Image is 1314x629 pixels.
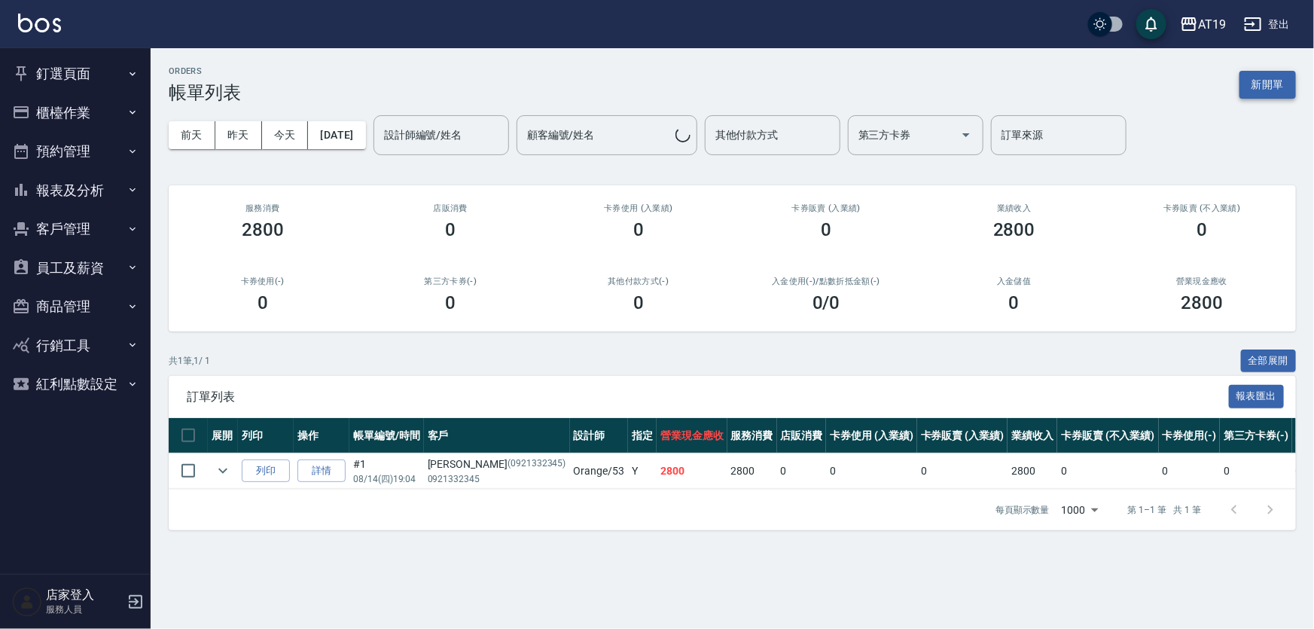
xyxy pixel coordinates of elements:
p: 08/14 (四) 19:04 [353,472,420,486]
td: Orange /53 [570,453,629,489]
h2: 其他付款方式(-) [562,276,715,286]
div: [PERSON_NAME] [428,456,566,472]
h2: 卡券販賣 (入業績) [751,203,903,213]
h2: 第三方卡券(-) [375,276,527,286]
button: 紅利點數設定 [6,365,145,404]
th: 服務消費 [727,418,777,453]
h5: 店家登入 [46,588,123,603]
h3: 2800 [1181,292,1223,313]
button: 釘選頁面 [6,54,145,93]
button: 客戶管理 [6,209,145,249]
button: 員工及薪資 [6,249,145,288]
button: 列印 [242,460,290,483]
h2: ORDERS [169,66,241,76]
button: 預約管理 [6,132,145,171]
h3: 0 [633,292,644,313]
th: 第三方卡券(-) [1220,418,1292,453]
h2: 入金使用(-) /點數折抵金額(-) [751,276,903,286]
h3: 0 [445,292,456,313]
button: 全部展開 [1241,350,1297,373]
button: 新開單 [1239,71,1296,99]
h3: 服務消費 [187,203,339,213]
td: 2800 [1008,453,1057,489]
th: 帳單編號/時間 [349,418,424,453]
h3: 2800 [993,219,1035,240]
div: AT19 [1198,15,1226,34]
h3: 0 [1009,292,1020,313]
p: 第 1–1 筆 共 1 筆 [1128,503,1201,517]
button: 行銷工具 [6,326,145,365]
button: expand row [212,460,234,482]
h3: 0 [258,292,268,313]
td: #1 [349,453,424,489]
p: 共 1 筆, 1 / 1 [169,354,210,368]
th: 客戶 [424,418,570,453]
a: 詳情 [297,460,346,483]
button: 前天 [169,121,215,149]
td: Y [628,453,657,489]
button: 櫃檯作業 [6,93,145,133]
th: 業績收入 [1008,418,1057,453]
td: 0 [1159,453,1221,489]
h3: 帳單列表 [169,82,241,103]
button: 登出 [1238,11,1296,38]
h2: 卡券使用(-) [187,276,339,286]
p: 服務人員 [46,603,123,616]
a: 新開單 [1239,77,1296,91]
th: 設計師 [570,418,629,453]
th: 列印 [238,418,294,453]
th: 店販消費 [777,418,827,453]
img: Logo [18,14,61,32]
button: [DATE] [308,121,365,149]
button: 報表匯出 [1229,385,1285,408]
h3: 0 [445,219,456,240]
h2: 業績收入 [938,203,1090,213]
button: save [1136,9,1166,39]
td: 0 [1057,453,1158,489]
img: Person [12,587,42,617]
a: 報表匯出 [1229,389,1285,403]
th: 指定 [628,418,657,453]
th: 展開 [208,418,238,453]
td: 0 [777,453,827,489]
h3: 2800 [242,219,284,240]
h3: 0 [633,219,644,240]
td: 2800 [657,453,727,489]
h2: 營業現金應收 [1127,276,1279,286]
h2: 店販消費 [375,203,527,213]
th: 卡券使用(-) [1159,418,1221,453]
h2: 卡券販賣 (不入業績) [1127,203,1279,213]
p: (0921332345) [508,456,566,472]
th: 卡券販賣 (不入業績) [1057,418,1158,453]
h2: 卡券使用 (入業績) [562,203,715,213]
th: 卡券使用 (入業績) [826,418,917,453]
h3: 0 /0 [812,292,840,313]
button: 今天 [262,121,309,149]
td: 0 [826,453,917,489]
td: 0 [917,453,1008,489]
h2: 入金儲值 [938,276,1090,286]
span: 訂單列表 [187,389,1229,405]
th: 操作 [294,418,349,453]
button: AT19 [1174,9,1232,40]
h3: 0 [821,219,831,240]
button: 商品管理 [6,287,145,326]
div: 1000 [1056,490,1104,530]
td: 0 [1220,453,1292,489]
th: 卡券販賣 (入業績) [917,418,1008,453]
p: 0921332345 [428,472,566,486]
h3: 0 [1197,219,1207,240]
p: 每頁顯示數量 [995,503,1050,517]
button: 昨天 [215,121,262,149]
th: 營業現金應收 [657,418,727,453]
button: 報表及分析 [6,171,145,210]
button: Open [954,123,978,147]
td: 2800 [727,453,777,489]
